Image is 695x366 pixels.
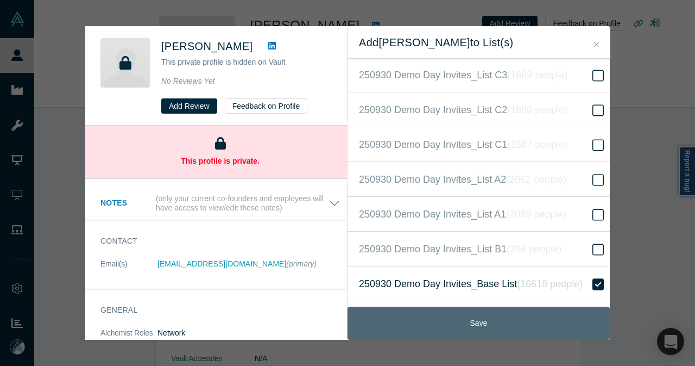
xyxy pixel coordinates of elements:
[507,104,567,115] i: ( 1690 people )
[359,67,567,83] span: 250930 Demo Day Invites_List C3
[100,258,157,281] dt: Email(s)
[359,241,561,257] span: 250930 Demo Day Invites_List B1
[161,77,215,85] span: No Reviews Yet
[359,207,566,222] span: 250930 Demo Day Invites_List A1
[225,98,308,114] button: Feedback on Profile
[507,139,567,150] i: ( 1687 people )
[161,98,217,114] button: Add Review
[157,327,340,339] dd: Network
[161,40,252,52] span: [PERSON_NAME]
[506,174,566,185] i: ( 2062 people )
[347,307,610,340] button: Save
[359,102,567,117] span: 250930 Demo Day Invites_List C2
[507,70,567,80] i: ( 1669 people )
[286,259,317,268] span: (primary)
[100,305,325,316] h3: General
[100,194,340,213] button: Notes (only your current co-founders and employees will have access to view/edit these notes)
[517,278,583,289] i: ( 16618 people )
[591,39,602,51] button: Close
[100,156,340,167] p: This profile is private.
[507,244,561,255] i: ( 398 people )
[359,276,583,291] span: 250930 Demo Day Invites_Base List
[359,137,567,152] span: 250930 Demo Day Invites_List C1
[506,209,566,220] i: ( 2089 people )
[156,194,329,213] p: (only your current co-founders and employees will have access to view/edit these notes)
[157,259,286,268] a: [EMAIL_ADDRESS][DOMAIN_NAME]
[100,197,154,209] h3: Notes
[359,172,566,187] span: 250930 Demo Day Invites_List A2
[161,57,332,68] p: This private profile is hidden on Vault
[359,36,598,49] h2: Add [PERSON_NAME] to List(s)
[100,235,325,247] h3: Contact
[100,327,157,350] dt: Alchemist Roles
